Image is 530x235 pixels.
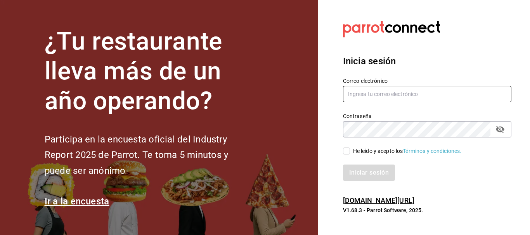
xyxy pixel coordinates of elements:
a: Términos y condiciones. [403,148,461,154]
label: Correo electrónico [343,78,511,84]
h2: Participa en la encuesta oficial del Industry Report 2025 de Parrot. Te toma 5 minutos y puede se... [45,132,254,179]
h3: Inicia sesión [343,54,511,68]
h1: ¿Tu restaurante lleva más de un año operando? [45,27,254,116]
button: passwordField [494,123,507,136]
div: He leído y acepto los [353,147,462,155]
input: Ingresa tu correo electrónico [343,86,511,102]
a: [DOMAIN_NAME][URL] [343,196,414,204]
p: V1.68.3 - Parrot Software, 2025. [343,206,511,214]
a: Ir a la encuesta [45,196,109,207]
label: Contraseña [343,113,511,119]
